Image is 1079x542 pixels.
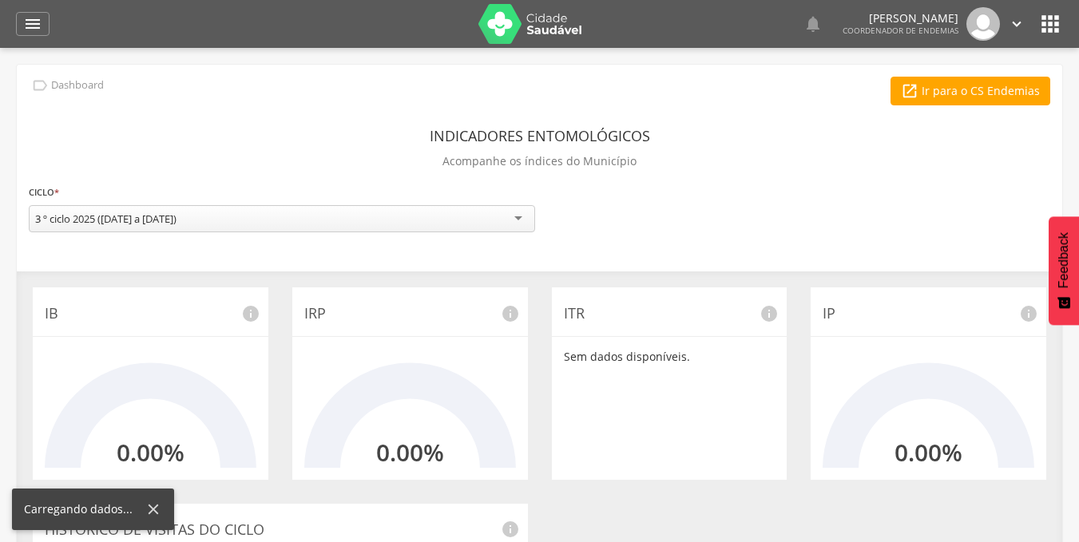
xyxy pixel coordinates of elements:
[803,14,823,34] i: 
[23,14,42,34] i: 
[1057,232,1071,288] span: Feedback
[760,304,779,323] i: info
[1008,7,1025,41] a: 
[304,303,516,324] p: IRP
[843,13,958,24] p: [PERSON_NAME]
[430,121,650,150] header: Indicadores Entomológicos
[901,82,918,100] i: 
[1037,11,1063,37] i: 
[376,439,444,465] h2: 0.00%
[501,520,520,539] i: info
[823,303,1034,324] p: IP
[1019,304,1038,323] i: info
[24,501,145,517] div: Carregando dados...
[442,150,637,172] p: Acompanhe os índices do Município
[29,184,59,201] label: Ciclo
[501,304,520,323] i: info
[564,303,776,324] p: ITR
[1049,216,1079,325] button: Feedback - Mostrar pesquisa
[895,439,962,465] h2: 0.00%
[45,520,516,540] p: Histórico de Visitas do Ciclo
[564,349,776,365] p: Sem dados disponíveis.
[35,212,177,226] div: 3 º ciclo 2025 ([DATE] a [DATE])
[241,304,260,323] i: info
[1008,15,1025,33] i: 
[843,25,958,36] span: Coordenador de Endemias
[45,303,256,324] p: IB
[31,77,49,94] i: 
[117,439,184,465] h2: 0.00%
[51,79,104,92] p: Dashboard
[891,77,1050,105] a: Ir para o CS Endemias
[16,12,50,36] a: 
[803,7,823,41] a: 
